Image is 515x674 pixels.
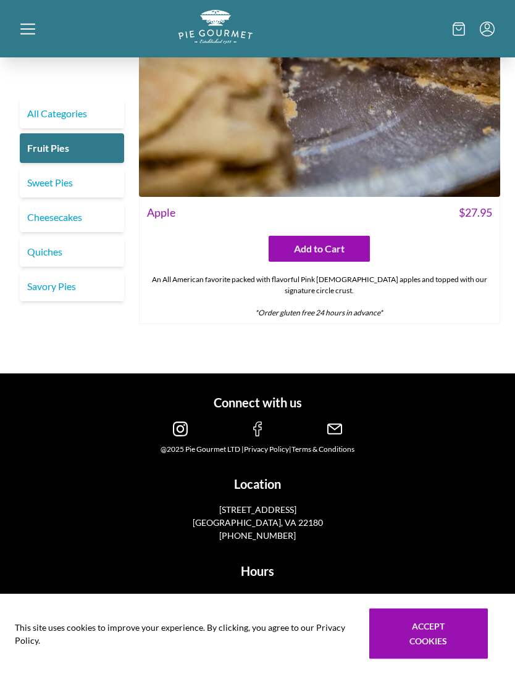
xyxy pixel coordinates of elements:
button: Add to Cart [269,236,370,262]
a: Terms & Conditions [291,445,354,454]
a: [PHONE_NUMBER] [219,531,296,541]
a: Fruit Pies [20,133,124,163]
a: Quiches [20,237,124,267]
a: facebook [250,427,265,439]
span: Apple [147,205,175,222]
em: *Order gluten free 24 hours in advance* [255,309,383,318]
img: facebook [250,422,265,437]
a: All Categories [20,99,124,128]
a: Sweet Pies [20,168,124,198]
a: [STREET_ADDRESS][GEOGRAPHIC_DATA], VA 22180 [141,504,374,530]
span: $ 27.95 [459,205,492,222]
img: instagram [173,422,188,437]
span: Add to Cart [294,242,345,257]
span: This site uses cookies to improve your experience. By clicking, you agree to our Privacy Policy. [15,621,352,647]
h1: Location [25,475,490,494]
a: instagram [173,427,188,439]
img: logo [178,10,253,44]
h1: Connect with us [25,394,490,412]
img: email [327,422,342,437]
a: Logo [178,34,253,46]
div: @2025 Pie Gourmet LTD | | [25,444,490,456]
a: email [327,427,342,439]
a: Cheesecakes [20,202,124,232]
p: [STREET_ADDRESS] [141,504,374,517]
a: Privacy Policy [244,445,289,454]
div: An All American favorite packed with flavorful Pink [DEMOGRAPHIC_DATA] apples and topped with our... [140,270,500,324]
button: Accept cookies [369,609,488,659]
a: Savory Pies [20,272,124,301]
button: Menu [480,22,495,36]
h1: Hours [25,562,490,581]
p: [GEOGRAPHIC_DATA], VA 22180 [141,517,374,530]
